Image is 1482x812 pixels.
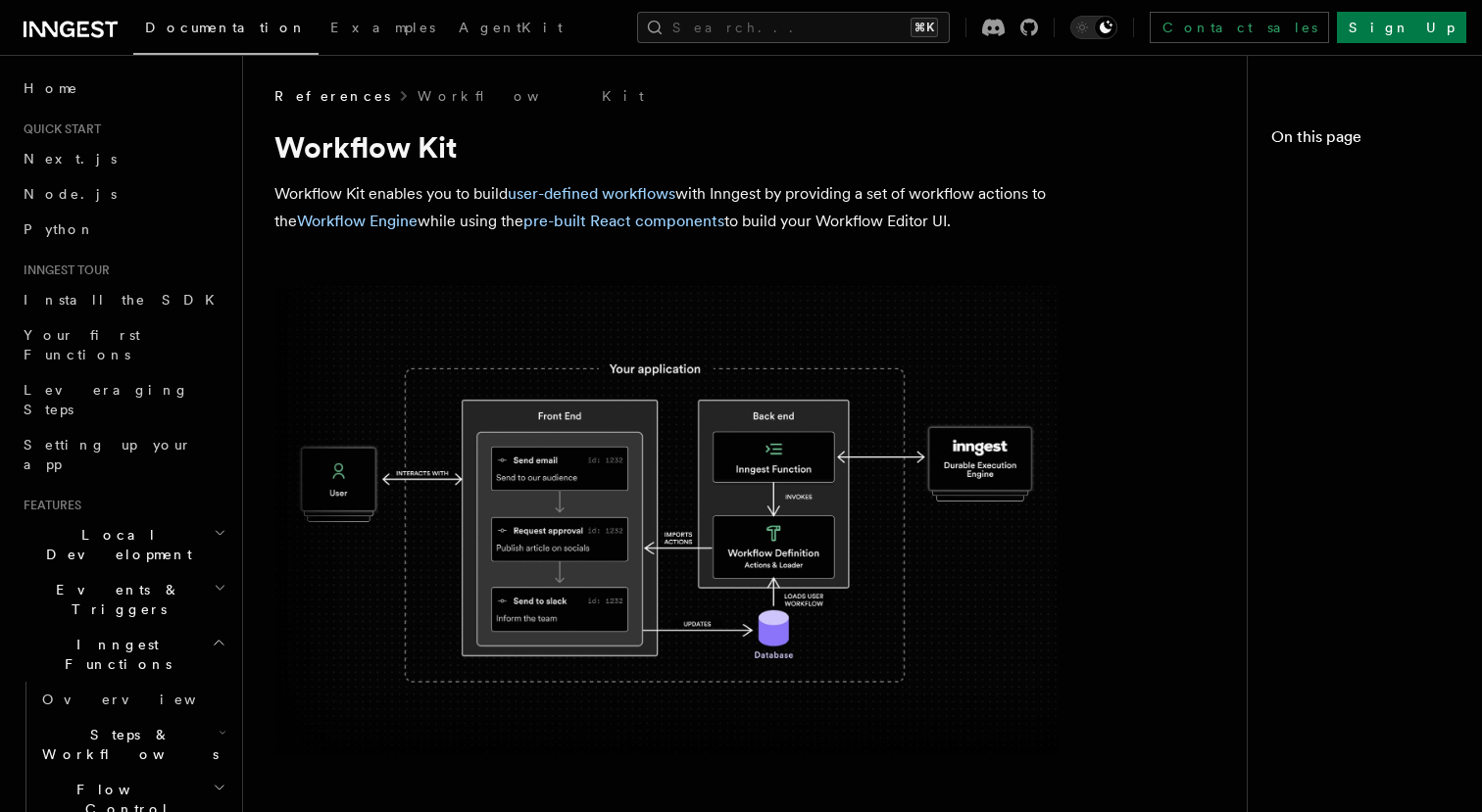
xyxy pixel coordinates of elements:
[911,18,938,37] kbd: ⌘K
[274,286,1059,755] img: The Workflow Kit provides a Workflow Engine to compose workflow actions on the back end and a set...
[274,180,1059,235] p: Workflow Kit enables you to build with Inngest by providing a set of workflow actions to the whil...
[1271,125,1458,157] h4: On this page
[16,517,230,572] button: Local Development
[274,129,1059,165] h1: Workflow Kit
[16,176,230,212] a: Node.js
[459,20,563,35] span: AgentKit
[24,151,117,167] span: Next.js
[16,282,230,317] a: Install the SDK
[42,692,244,707] span: Overview
[16,572,230,627] button: Events & Triggers
[24,78,78,98] span: Home
[274,86,390,106] span: References
[297,212,418,230] a: Workflow Engine
[34,717,230,772] button: Steps & Workflows
[319,6,447,53] a: Examples
[637,12,950,43] button: Search...⌘K
[24,292,226,308] span: Install the SDK
[1070,16,1117,39] button: Toggle dark mode
[16,317,230,372] a: Your first Functions
[24,437,192,472] span: Setting up your app
[24,327,140,362] span: Your first Functions
[16,263,110,278] span: Inngest tour
[330,20,435,35] span: Examples
[34,725,219,764] span: Steps & Workflows
[523,212,724,230] a: pre-built React components
[16,580,214,619] span: Events & Triggers
[16,212,230,247] a: Python
[1150,12,1329,43] a: Contact sales
[16,141,230,176] a: Next.js
[24,221,95,237] span: Python
[16,635,212,674] span: Inngest Functions
[16,498,81,513] span: Features
[1337,12,1466,43] a: Sign Up
[418,86,644,106] a: Workflow Kit
[508,184,675,203] a: user-defined workflows
[447,6,574,53] a: AgentKit
[16,427,230,482] a: Setting up your app
[16,71,230,106] a: Home
[24,186,117,202] span: Node.js
[24,382,189,417] span: Leveraging Steps
[16,121,101,137] span: Quick start
[16,372,230,427] a: Leveraging Steps
[145,20,307,35] span: Documentation
[133,6,319,55] a: Documentation
[16,525,214,564] span: Local Development
[34,682,230,717] a: Overview
[16,627,230,682] button: Inngest Functions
